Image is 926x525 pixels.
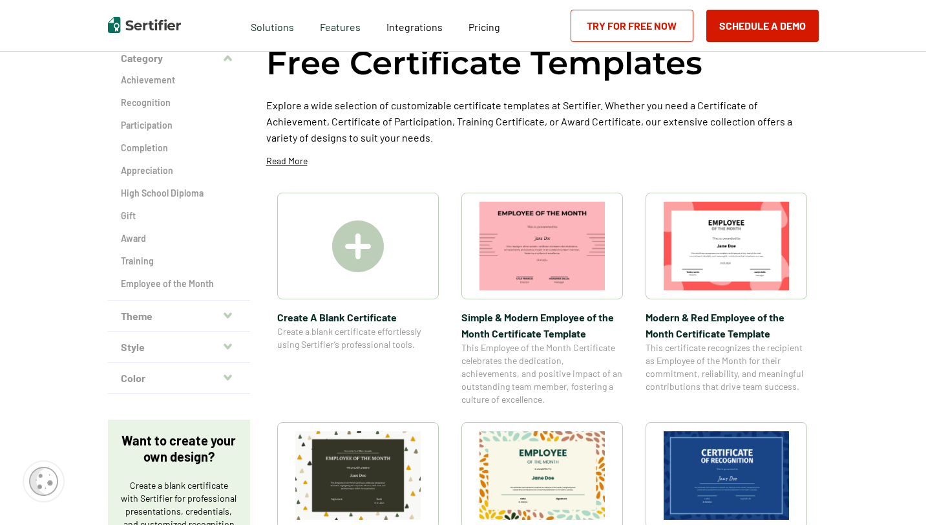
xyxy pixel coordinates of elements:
button: Theme [108,301,250,332]
a: Try for Free Now [571,10,693,42]
img: Create A Blank Certificate [332,220,384,272]
h1: Free Certificate Templates [266,42,702,84]
a: Award [121,232,237,245]
a: Completion [121,142,237,155]
a: Participation [121,119,237,132]
button: Color [108,363,250,394]
a: Pricing [468,17,500,34]
a: High School Diploma [121,187,237,200]
a: Gift [121,209,237,222]
div: Category [108,74,250,301]
p: Explore a wide selection of customizable certificate templates at Sertifier. Whether you need a C... [266,97,819,145]
button: Schedule a Demo [706,10,819,42]
a: Simple & Modern Employee of the Month Certificate TemplateSimple & Modern Employee of the Month C... [461,193,623,406]
a: Recognition [121,96,237,109]
p: Read More [266,155,308,167]
img: Simple & Colorful Employee of the Month Certificate Template [295,431,421,520]
a: Appreciation [121,164,237,177]
a: Training [121,255,237,268]
button: Category [108,43,250,74]
span: Modern & Red Employee of the Month Certificate Template [646,309,807,341]
span: This Employee of the Month Certificate celebrates the dedication, achievements, and positive impa... [461,341,623,406]
img: Cookie Popup Icon [29,467,58,496]
a: Achievement [121,74,237,87]
span: Simple & Modern Employee of the Month Certificate Template [461,309,623,341]
iframe: Chat Widget [861,463,926,525]
span: Create A Blank Certificate [277,309,439,325]
a: Integrations [386,17,443,34]
span: Solutions [251,17,294,34]
button: Style [108,332,250,363]
span: This certificate recognizes the recipient as Employee of the Month for their commitment, reliabil... [646,341,807,393]
p: Want to create your own design? [121,433,237,465]
span: Pricing [468,21,500,33]
span: Create a blank certificate effortlessly using Sertifier’s professional tools. [277,325,439,351]
img: Modern Dark Blue Employee of the Month Certificate Template [664,431,789,520]
img: Simple and Patterned Employee of the Month Certificate Template [479,431,605,520]
span: Integrations [386,21,443,33]
img: Sertifier | Digital Credentialing Platform [108,17,181,33]
img: Simple & Modern Employee of the Month Certificate Template [479,202,605,290]
span: Features [320,17,361,34]
a: Modern & Red Employee of the Month Certificate TemplateModern & Red Employee of the Month Certifi... [646,193,807,406]
img: Modern & Red Employee of the Month Certificate Template [664,202,789,290]
a: Employee of the Month [121,277,237,290]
